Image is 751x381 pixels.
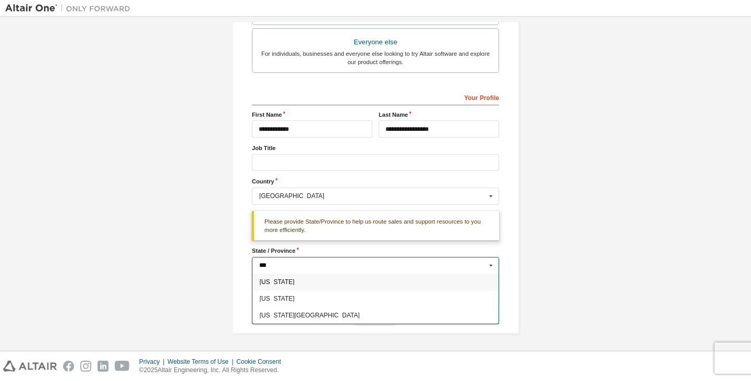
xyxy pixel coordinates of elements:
[80,361,91,372] img: instagram.svg
[167,358,236,366] div: Website Terms of Use
[3,361,57,372] img: altair_logo.svg
[259,35,492,50] div: Everyone else
[252,144,499,152] label: Job Title
[259,193,486,199] div: [GEOGRAPHIC_DATA]
[252,177,499,186] label: Country
[139,366,287,375] p: © 2025 Altair Engineering, Inc. All Rights Reserved.
[259,50,492,66] div: For individuals, businesses and everyone else looking to try Altair software and explore our prod...
[5,3,136,14] img: Altair One
[252,110,372,119] label: First Name
[252,211,499,241] div: Please provide State/Province to help us route sales and support resources to you more efficiently.
[379,110,499,119] label: Last Name
[260,279,492,285] span: [US_STATE]
[252,89,499,105] div: Your Profile
[260,312,492,318] span: [US_STATE][GEOGRAPHIC_DATA]
[236,358,287,366] div: Cookie Consent
[63,361,74,372] img: facebook.svg
[252,247,499,255] label: State / Province
[260,296,492,302] span: [US_STATE]
[139,358,167,366] div: Privacy
[115,361,130,372] img: youtube.svg
[98,361,108,372] img: linkedin.svg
